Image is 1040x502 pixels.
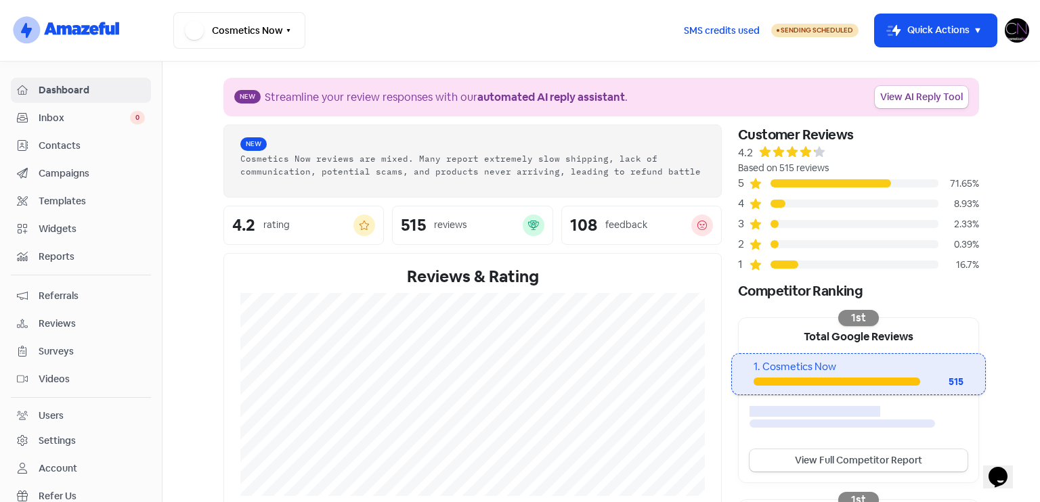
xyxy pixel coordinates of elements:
span: 0 [130,111,145,124]
div: Competitor Ranking [738,281,979,301]
a: Settings [11,428,151,453]
span: Reports [39,250,145,264]
div: 4.2 [738,145,753,161]
div: 108 [570,217,597,233]
a: Account [11,456,151,481]
span: Inbox [39,111,130,125]
div: 1 [738,256,749,273]
span: Reviews [39,317,145,331]
div: 71.65% [938,177,979,191]
a: 4.2rating [223,206,384,245]
span: Campaigns [39,166,145,181]
div: Account [39,461,77,476]
span: New [240,137,267,151]
a: Videos [11,367,151,392]
div: 515 [920,375,963,389]
span: Dashboard [39,83,145,97]
a: View AI Reply Tool [875,86,968,108]
b: automated AI reply assistant [477,90,625,104]
div: 2.33% [938,217,979,231]
div: 2 [738,236,749,252]
span: Templates [39,194,145,208]
img: User [1005,18,1029,43]
a: Reports [11,244,151,269]
a: Surveys [11,339,151,364]
a: Campaigns [11,161,151,186]
div: 8.93% [938,197,979,211]
span: Contacts [39,139,145,153]
div: Based on 515 reviews [738,161,979,175]
a: View Full Competitor Report [750,449,968,472]
span: Referrals [39,289,145,303]
div: 1st [838,310,879,326]
div: Customer Reviews [738,124,979,145]
a: Sending Scheduled [771,22,859,39]
div: Total Google Reviews [739,318,978,353]
span: Surveys [39,344,145,359]
iframe: chat widget [983,448,1026,488]
div: 0.39% [938,237,979,252]
div: 5 [738,175,749,191]
div: 515 [401,217,426,233]
div: Reviews & Rating [240,265,705,289]
div: 4 [738,196,749,212]
a: Widgets [11,216,151,242]
div: Settings [39,434,76,448]
div: 4.2 [232,217,255,233]
a: SMS credits used [672,22,771,37]
a: 108feedback [561,206,722,245]
button: Cosmetics Now [173,12,305,49]
span: Videos [39,372,145,386]
a: Templates [11,189,151,214]
div: rating [263,218,290,232]
div: Streamline your review responses with our . [265,89,628,106]
span: New [234,90,261,104]
span: Sending Scheduled [781,26,853,35]
a: Reviews [11,311,151,336]
button: Quick Actions [875,14,997,47]
span: SMS credits used [684,24,760,38]
span: Widgets [39,222,145,236]
a: Referrals [11,283,151,309]
div: Users [39,409,64,423]
a: 515reviews [392,206,552,245]
a: Dashboard [11,78,151,103]
div: 1. Cosmetics Now [754,359,963,375]
div: reviews [434,218,467,232]
div: feedback [605,218,647,232]
div: Cosmetics Now reviews are mixed. Many report extremely slow shipping, lack of communication, pote... [240,152,705,178]
a: Users [11,403,151,428]
a: Contacts [11,133,151,158]
div: 16.7% [938,258,979,272]
div: 3 [738,216,749,232]
a: Inbox 0 [11,106,151,131]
